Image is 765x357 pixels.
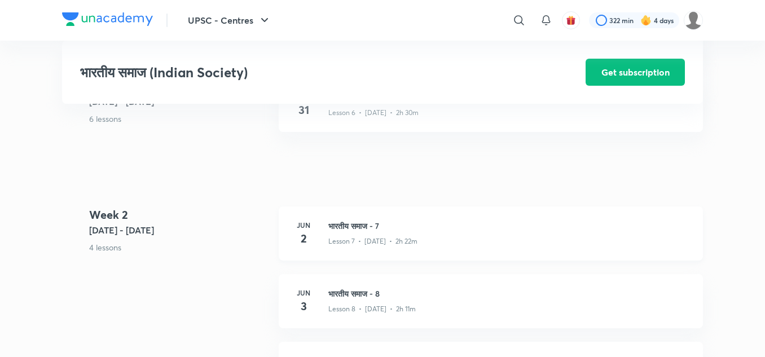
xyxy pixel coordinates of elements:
[292,102,315,118] h4: 31
[640,15,652,26] img: streak
[89,113,270,125] p: 6 lessons
[279,78,703,146] a: May31भारतीय समाज - 6Lesson 6 • [DATE] • 2h 30m
[292,298,315,315] h4: 3
[89,223,270,237] h5: [DATE] - [DATE]
[292,288,315,298] h6: Jun
[328,288,689,299] h3: भारतीय समाज - 8
[562,11,580,29] button: avatar
[684,11,703,30] img: amit tripathi
[586,59,685,86] button: Get subscription
[292,230,315,247] h4: 2
[328,220,689,232] h3: भारतीय समाज - 7
[62,12,153,26] img: Company Logo
[292,220,315,230] h6: Jun
[89,241,270,253] p: 4 lessons
[89,206,270,223] h4: Week 2
[328,236,417,246] p: Lesson 7 • [DATE] • 2h 22m
[181,9,278,32] button: UPSC - Centres
[566,15,576,25] img: avatar
[80,64,522,81] h3: भारतीय समाज (Indian Society)
[328,108,419,118] p: Lesson 6 • [DATE] • 2h 30m
[279,274,703,342] a: Jun3भारतीय समाज - 8Lesson 8 • [DATE] • 2h 11m
[279,206,703,274] a: Jun2भारतीय समाज - 7Lesson 7 • [DATE] • 2h 22m
[328,304,416,314] p: Lesson 8 • [DATE] • 2h 11m
[62,12,153,29] a: Company Logo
